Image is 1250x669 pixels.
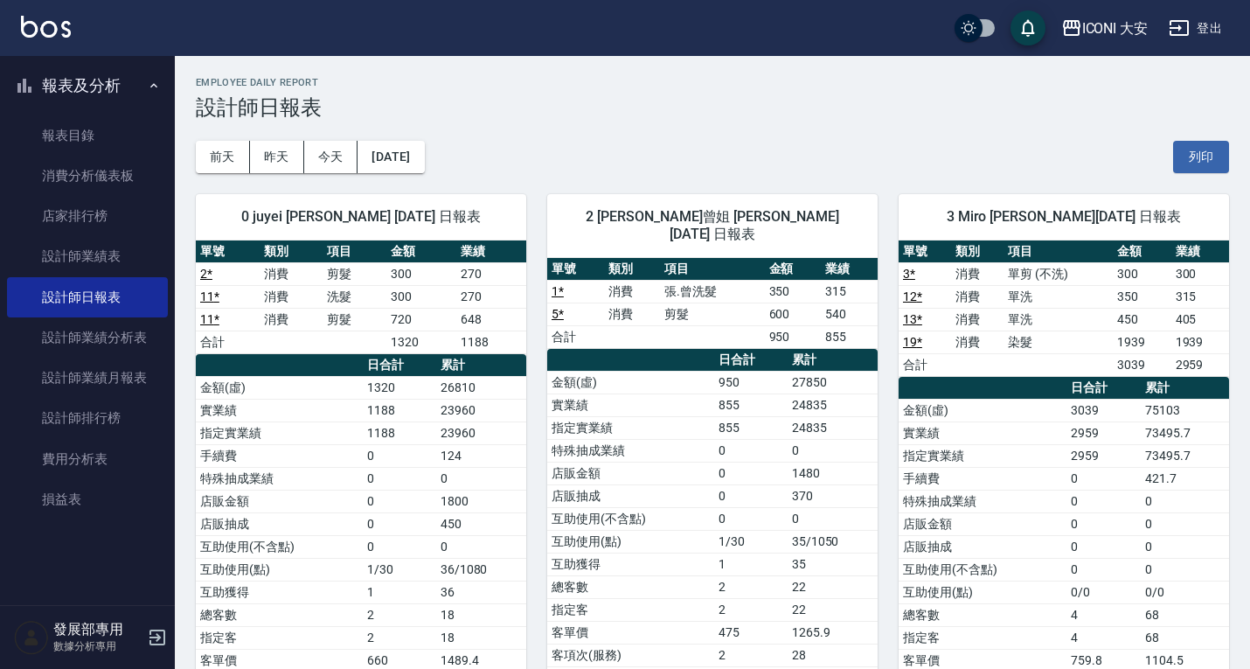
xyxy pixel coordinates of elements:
[604,258,661,281] th: 類別
[1113,240,1170,263] th: 金額
[1082,17,1149,39] div: ICONI 大安
[196,240,526,354] table: a dense table
[951,331,1003,353] td: 消費
[1066,558,1141,581] td: 0
[788,575,878,598] td: 22
[714,575,788,598] td: 2
[1113,285,1170,308] td: 350
[196,95,1229,120] h3: 設計師日報表
[1113,353,1170,376] td: 3039
[1171,353,1229,376] td: 2959
[196,331,260,353] td: 合計
[1003,262,1113,285] td: 單剪 (不洗)
[899,467,1066,490] td: 手續費
[7,398,168,438] a: 設計師排行榜
[1173,141,1229,173] button: 列印
[547,598,714,621] td: 指定客
[436,399,526,422] td: 23960
[196,77,1229,88] h2: Employee Daily Report
[547,439,714,462] td: 特殊抽成業績
[7,439,168,479] a: 費用分析表
[547,371,714,394] td: 金額(虛)
[1066,422,1141,444] td: 2959
[765,280,822,303] td: 350
[788,553,878,575] td: 35
[1141,558,1229,581] td: 0
[899,399,1066,422] td: 金額(虛)
[436,376,526,399] td: 26810
[436,558,526,581] td: 36/1080
[714,530,788,553] td: 1/30
[547,530,714,553] td: 互助使用(點)
[899,558,1066,581] td: 互助使用(不含點)
[899,512,1066,535] td: 店販金額
[714,439,788,462] td: 0
[456,331,526,353] td: 1188
[386,331,456,353] td: 1320
[1066,535,1141,558] td: 0
[1171,308,1229,331] td: 405
[7,358,168,398] a: 設計師業績月報表
[788,621,878,644] td: 1265.9
[547,484,714,507] td: 店販抽成
[1141,512,1229,535] td: 0
[714,644,788,666] td: 2
[1003,240,1113,263] th: 項目
[14,620,49,655] img: Person
[547,394,714,416] td: 實業績
[899,626,1066,649] td: 指定客
[821,303,878,325] td: 540
[7,277,168,317] a: 設計師日報表
[788,462,878,484] td: 1480
[363,444,436,467] td: 0
[660,280,764,303] td: 張.曾洗髮
[1010,10,1045,45] button: save
[1066,626,1141,649] td: 4
[604,303,661,325] td: 消費
[899,603,1066,626] td: 總客數
[196,512,363,535] td: 店販抽成
[196,467,363,490] td: 特殊抽成業績
[1141,422,1229,444] td: 73495.7
[951,240,1003,263] th: 類別
[436,581,526,603] td: 36
[196,626,363,649] td: 指定客
[196,399,363,422] td: 實業績
[788,507,878,530] td: 0
[899,581,1066,603] td: 互助使用(點)
[821,258,878,281] th: 業績
[260,285,323,308] td: 消費
[363,626,436,649] td: 2
[1141,626,1229,649] td: 68
[899,240,951,263] th: 單號
[1141,467,1229,490] td: 421.7
[386,240,456,263] th: 金額
[363,354,436,377] th: 日合計
[53,621,142,638] h5: 發展部專用
[1054,10,1156,46] button: ICONI 大安
[1066,467,1141,490] td: 0
[323,262,386,285] td: 剪髮
[7,317,168,358] a: 設計師業績分析表
[363,603,436,626] td: 2
[456,285,526,308] td: 270
[1171,285,1229,308] td: 315
[951,285,1003,308] td: 消費
[386,285,456,308] td: 300
[714,507,788,530] td: 0
[1141,581,1229,603] td: 0/0
[660,303,764,325] td: 剪髮
[1113,308,1170,331] td: 450
[788,644,878,666] td: 28
[1113,262,1170,285] td: 300
[1066,399,1141,422] td: 3039
[899,240,1229,377] table: a dense table
[899,422,1066,444] td: 實業績
[1141,535,1229,558] td: 0
[53,638,142,654] p: 數據分析專用
[788,439,878,462] td: 0
[323,285,386,308] td: 洗髮
[1066,490,1141,512] td: 0
[456,240,526,263] th: 業績
[363,490,436,512] td: 0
